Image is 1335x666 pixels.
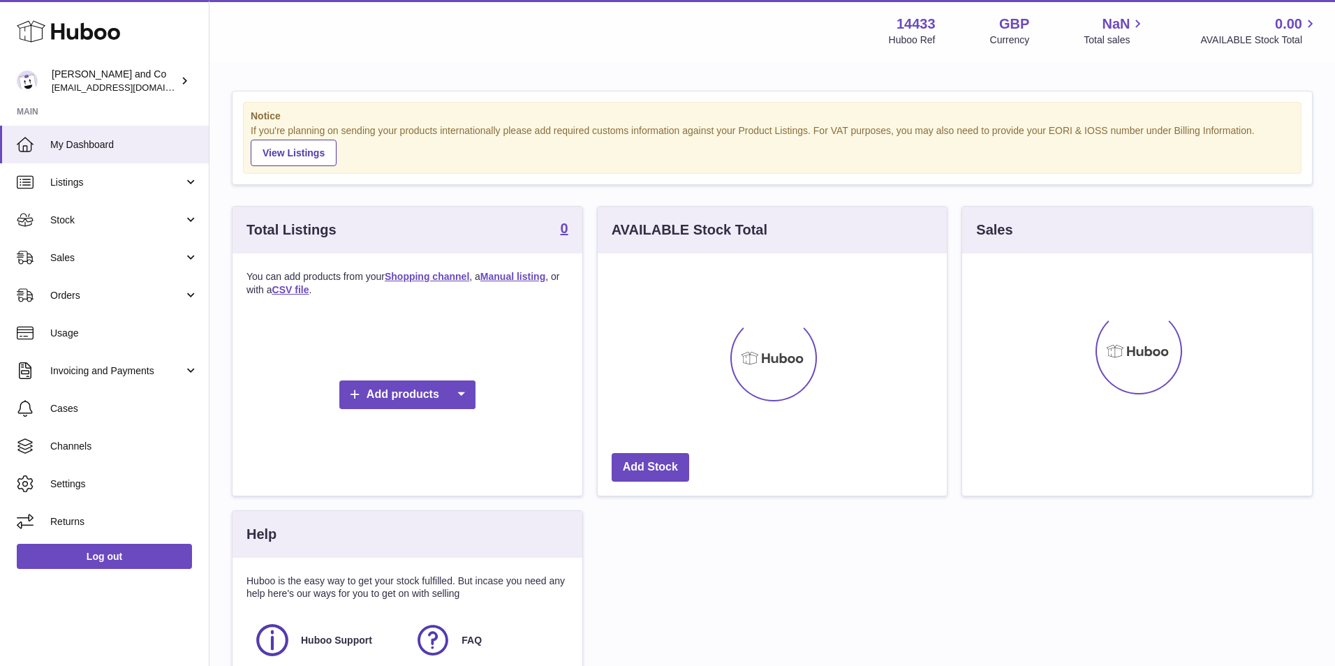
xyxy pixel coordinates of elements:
[246,525,276,544] h3: Help
[561,221,568,235] strong: 0
[50,289,184,302] span: Orders
[50,515,198,528] span: Returns
[480,271,545,282] a: Manual listing
[301,634,372,647] span: Huboo Support
[52,68,177,94] div: [PERSON_NAME] and Co
[1200,34,1318,47] span: AVAILABLE Stock Total
[612,453,689,482] a: Add Stock
[339,380,475,409] a: Add products
[1102,15,1130,34] span: NaN
[561,221,568,238] a: 0
[612,221,767,239] h3: AVAILABLE Stock Total
[385,271,469,282] a: Shopping channel
[253,621,400,659] a: Huboo Support
[50,402,198,415] span: Cases
[17,544,192,569] a: Log out
[272,284,309,295] a: CSV file
[50,327,198,340] span: Usage
[251,140,337,166] a: View Listings
[50,364,184,378] span: Invoicing and Payments
[462,634,482,647] span: FAQ
[50,478,198,491] span: Settings
[50,176,184,189] span: Listings
[976,221,1012,239] h3: Sales
[50,214,184,227] span: Stock
[897,15,936,34] strong: 14433
[999,15,1029,34] strong: GBP
[889,34,936,47] div: Huboo Ref
[251,110,1294,123] strong: Notice
[17,71,38,91] img: internalAdmin-14433@internal.huboo.com
[1084,15,1146,47] a: NaN Total sales
[1084,34,1146,47] span: Total sales
[50,138,198,151] span: My Dashboard
[414,621,561,659] a: FAQ
[251,124,1294,166] div: If you're planning on sending your products internationally please add required customs informati...
[990,34,1030,47] div: Currency
[246,270,568,297] p: You can add products from your , a , or with a .
[246,221,337,239] h3: Total Listings
[50,440,198,453] span: Channels
[1200,15,1318,47] a: 0.00 AVAILABLE Stock Total
[52,82,205,93] span: [EMAIL_ADDRESS][DOMAIN_NAME]
[1275,15,1302,34] span: 0.00
[246,575,568,601] p: Huboo is the easy way to get your stock fulfilled. But incase you need any help here's our ways f...
[50,251,184,265] span: Sales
